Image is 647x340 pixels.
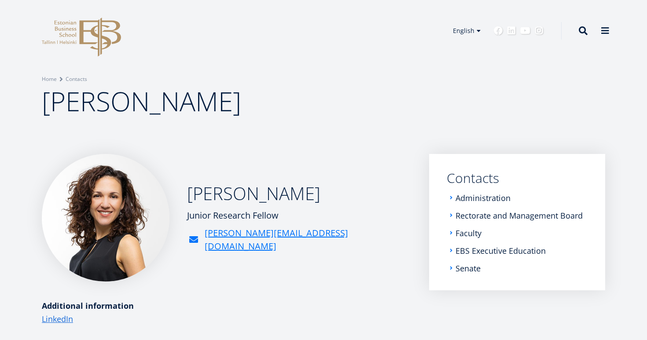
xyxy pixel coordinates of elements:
a: EBS Executive Education [456,246,546,255]
img: Nilay Rammul [42,154,169,282]
a: [PERSON_NAME][EMAIL_ADDRESS][DOMAIN_NAME] [205,227,412,253]
a: Contacts [66,75,87,84]
a: Linkedin [507,26,516,35]
a: LinkedIn [42,312,73,325]
span: [PERSON_NAME] [42,83,241,119]
h2: [PERSON_NAME] [187,183,412,205]
a: Home [42,75,57,84]
a: Youtube [520,26,530,35]
a: Administration [456,194,511,202]
a: Senate [456,264,481,273]
div: Additional information [42,299,412,312]
div: Junior Research Fellow [187,209,412,222]
a: Facebook [494,26,503,35]
a: Faculty [456,229,482,238]
a: Rectorate and Management Board [456,211,583,220]
a: Instagram [535,26,544,35]
a: Contacts [447,172,588,185]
